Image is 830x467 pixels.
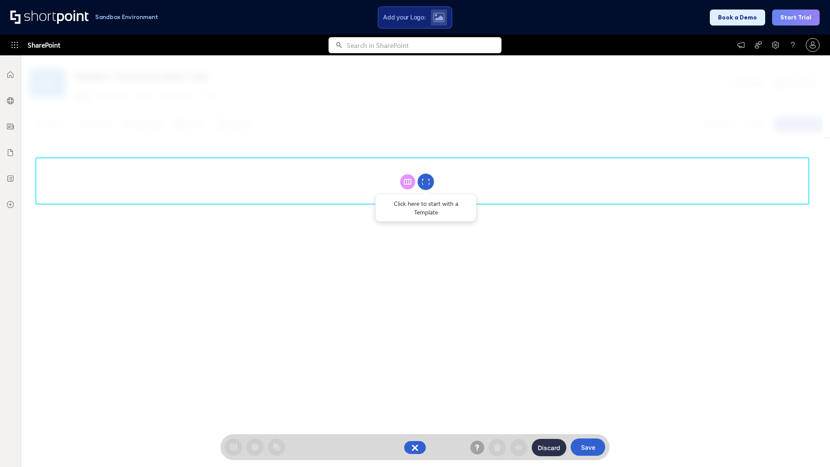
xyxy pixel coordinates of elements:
[95,15,158,19] h1: Sandbox Environment
[571,438,605,456] button: Save
[532,439,566,456] button: Discard
[433,13,444,22] img: Upload logo
[710,10,765,26] button: Book a Demo
[347,37,501,53] input: Search in SharePoint
[787,425,830,467] iframe: Chat Widget
[383,13,425,21] span: Add your Logo:
[28,35,60,55] span: SharePoint
[772,10,820,26] button: Start Trial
